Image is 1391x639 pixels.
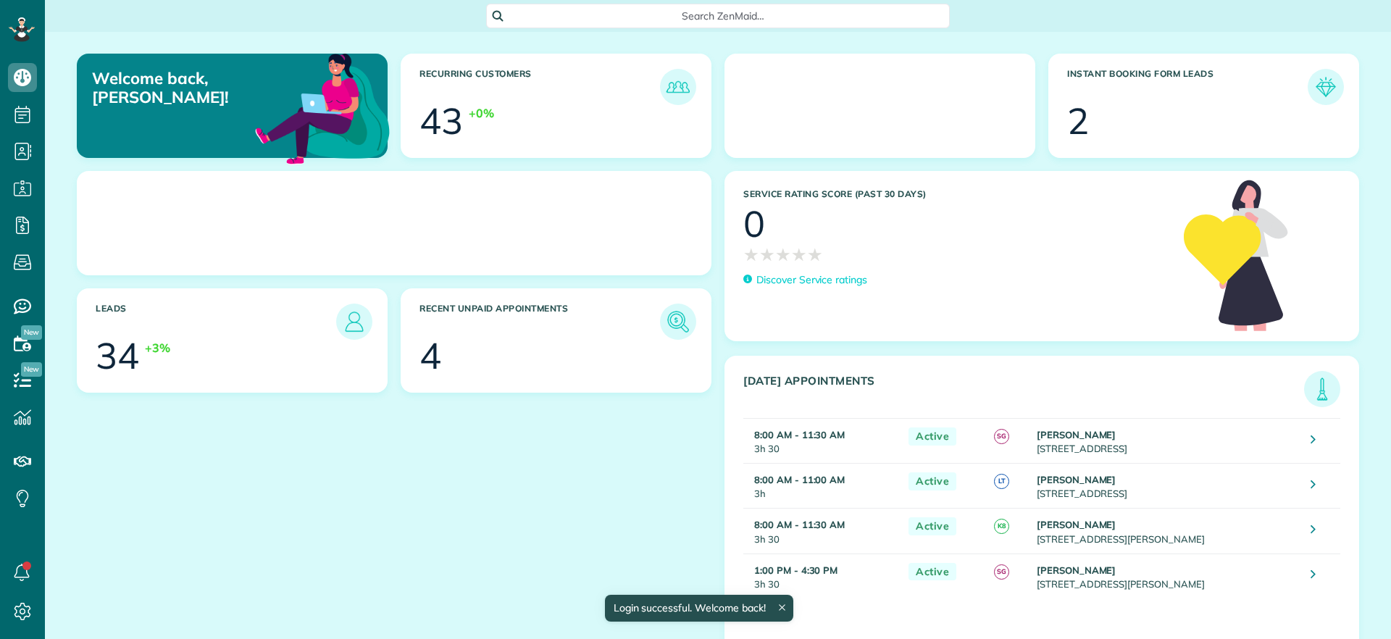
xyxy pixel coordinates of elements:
[754,564,837,576] strong: 1:00 PM - 4:30 PM
[1037,519,1116,530] strong: [PERSON_NAME]
[664,72,693,101] img: icon_recurring_customers-cf858462ba22bcd05b5a5880d41d6543d210077de5bb9ebc9590e49fd87d84ed.png
[994,429,1009,444] span: SG
[743,242,759,267] span: ★
[743,464,901,509] td: 3h
[908,517,956,535] span: Active
[743,189,1169,199] h3: Service Rating score (past 30 days)
[1033,464,1300,509] td: [STREET_ADDRESS]
[419,304,660,340] h3: Recent unpaid appointments
[807,242,823,267] span: ★
[743,509,901,554] td: 3h 30
[1037,564,1116,576] strong: [PERSON_NAME]
[1311,72,1340,101] img: icon_form_leads-04211a6a04a5b2264e4ee56bc0799ec3eb69b7e499cbb523a139df1d13a81ae0.png
[92,69,288,107] p: Welcome back, [PERSON_NAME]!
[754,429,845,440] strong: 8:00 AM - 11:30 AM
[419,338,441,374] div: 4
[1033,419,1300,464] td: [STREET_ADDRESS]
[21,362,42,377] span: New
[1308,375,1337,404] img: icon_todays_appointments-901f7ab196bb0bea1936b74009e4eb5ffbc2d2711fa7634e0d609ed5ef32b18b.png
[754,519,845,530] strong: 8:00 AM - 11:30 AM
[604,595,793,622] div: Login successful. Welcome back!
[419,69,660,105] h3: Recurring Customers
[994,564,1009,580] span: SG
[340,307,369,336] img: icon_leads-1bed01f49abd5b7fead27621c3d59655bb73ed531f8eeb49469d10e621d6b896.png
[775,242,791,267] span: ★
[756,272,867,288] p: Discover Service ratings
[743,375,1304,407] h3: [DATE] Appointments
[419,103,463,139] div: 43
[908,563,956,581] span: Active
[252,37,393,177] img: dashboard_welcome-42a62b7d889689a78055ac9021e634bf52bae3f8056760290aed330b23ab8690.png
[994,519,1009,534] span: K8
[1037,474,1116,485] strong: [PERSON_NAME]
[754,474,845,485] strong: 8:00 AM - 11:00 AM
[743,206,765,242] div: 0
[96,338,139,374] div: 34
[743,419,901,464] td: 3h 30
[1033,509,1300,554] td: [STREET_ADDRESS][PERSON_NAME]
[469,105,494,122] div: +0%
[908,472,956,490] span: Active
[1067,69,1308,105] h3: Instant Booking Form Leads
[1067,103,1089,139] div: 2
[759,242,775,267] span: ★
[1037,429,1116,440] strong: [PERSON_NAME]
[791,242,807,267] span: ★
[743,554,901,598] td: 3h 30
[96,304,336,340] h3: Leads
[21,325,42,340] span: New
[664,307,693,336] img: icon_unpaid_appointments-47b8ce3997adf2238b356f14209ab4cced10bd1f174958f3ca8f1d0dd7fffeee.png
[908,427,956,446] span: Active
[145,340,170,356] div: +3%
[1033,554,1300,598] td: [STREET_ADDRESS][PERSON_NAME]
[743,272,867,288] a: Discover Service ratings
[994,474,1009,489] span: LT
